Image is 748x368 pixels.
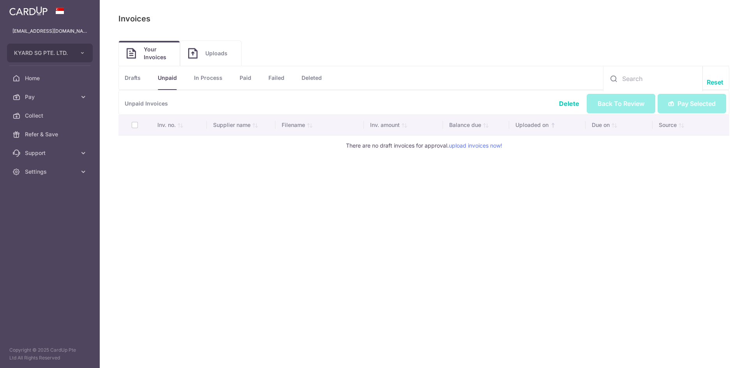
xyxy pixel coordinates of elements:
a: Paid [240,66,251,90]
a: Failed [268,66,284,90]
th: Balance due: activate to sort column ascending [443,115,509,135]
th: Uploaded on: activate to sort column ascending [509,115,585,135]
a: Drafts [125,66,141,90]
th: Source: activate to sort column ascending [653,115,729,135]
th: Inv. no.: activate to sort column ascending [151,115,207,135]
a: upload invoices now! [449,142,502,149]
th: Inv. amount: activate to sort column ascending [364,115,443,135]
span: Refer & Save [25,130,76,138]
button: KYARD SG PTE. LTD. [7,44,93,62]
span: KYARD SG PTE. LTD. [14,49,72,57]
a: In Process [194,66,222,90]
a: Your Invoices [119,41,180,66]
span: Settings [25,168,76,176]
p: Unpaid Invoices [118,90,729,115]
a: Deleted [302,66,322,90]
p: Invoices [118,12,150,25]
span: Home [25,74,76,82]
img: Invoice icon Image [188,48,198,59]
span: Your Invoices [144,46,172,61]
img: CardUp [9,6,48,16]
a: Uploads [180,41,241,66]
img: Invoice icon Image [127,48,136,59]
input: Search [603,66,702,91]
th: Due on: activate to sort column ascending [586,115,653,135]
p: [EMAIL_ADDRESS][DOMAIN_NAME] [12,27,87,35]
th: Filename: activate to sort column ascending [275,115,364,135]
span: Uploads [205,49,233,57]
span: Support [25,149,76,157]
a: Reset [707,77,723,87]
td: There are no draft invoices for approval. [118,135,729,156]
a: Unpaid [158,66,177,90]
span: Collect [25,112,76,120]
th: Supplier name: activate to sort column ascending [207,115,275,135]
span: Pay [25,93,76,101]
